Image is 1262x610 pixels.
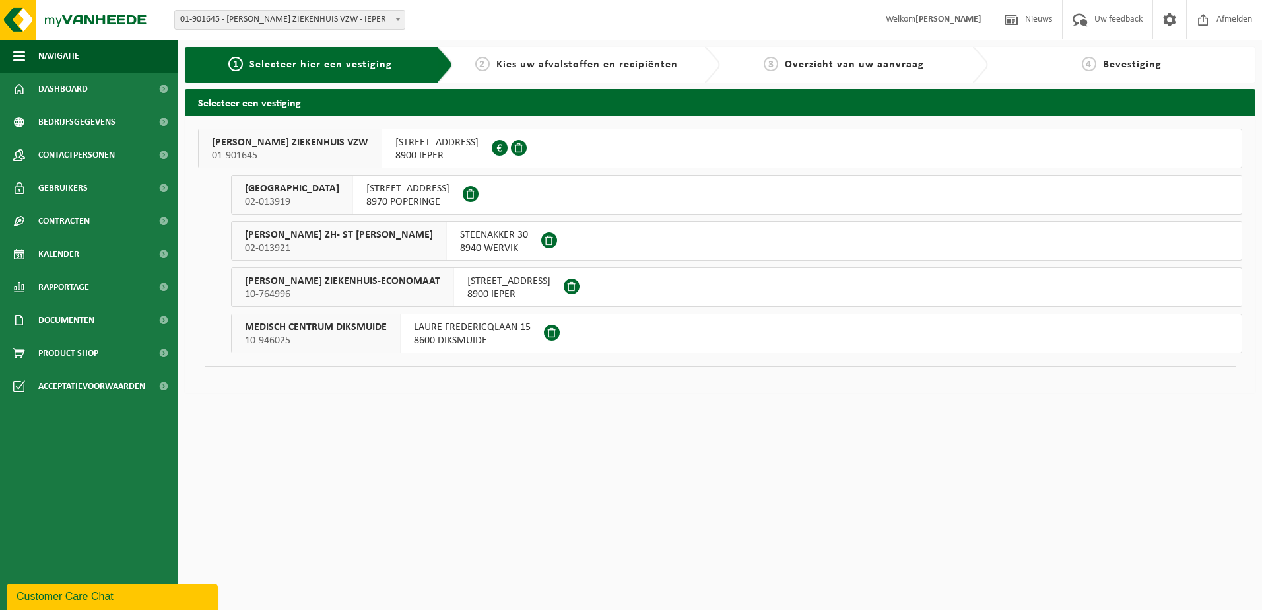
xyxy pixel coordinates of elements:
[1103,59,1162,70] span: Bevestiging
[231,314,1242,353] button: MEDISCH CENTRUM DIKSMUIDE 10-946025 LAURE FREDERICQLAAN 158600 DIKSMUIDE
[245,182,339,195] span: [GEOGRAPHIC_DATA]
[414,321,531,334] span: LAURE FREDERICQLAAN 15
[174,10,405,30] span: 01-901645 - JAN YPERMAN ZIEKENHUIS VZW - IEPER
[38,73,88,106] span: Dashboard
[212,136,368,149] span: [PERSON_NAME] ZIEKENHUIS VZW
[38,205,90,238] span: Contracten
[38,139,115,172] span: Contactpersonen
[467,288,550,301] span: 8900 IEPER
[395,149,479,162] span: 8900 IEPER
[38,106,116,139] span: Bedrijfsgegevens
[231,221,1242,261] button: [PERSON_NAME] ZH- ST [PERSON_NAME] 02-013921 STEENAKKER 308940 WERVIK
[467,275,550,288] span: [STREET_ADDRESS]
[1082,57,1096,71] span: 4
[785,59,924,70] span: Overzicht van uw aanvraag
[496,59,678,70] span: Kies uw afvalstoffen en recipiënten
[245,321,387,334] span: MEDISCH CENTRUM DIKSMUIDE
[185,89,1255,115] h2: Selecteer een vestiging
[38,40,79,73] span: Navigatie
[395,136,479,149] span: [STREET_ADDRESS]
[245,195,339,209] span: 02-013919
[245,275,440,288] span: [PERSON_NAME] ZIEKENHUIS-ECONOMAAT
[245,242,433,255] span: 02-013921
[212,149,368,162] span: 01-901645
[38,304,94,337] span: Documenten
[245,288,440,301] span: 10-764996
[38,172,88,205] span: Gebruikers
[38,238,79,271] span: Kalender
[915,15,981,24] strong: [PERSON_NAME]
[198,129,1242,168] button: [PERSON_NAME] ZIEKENHUIS VZW 01-901645 [STREET_ADDRESS]8900 IEPER
[228,57,243,71] span: 1
[249,59,392,70] span: Selecteer hier een vestiging
[38,370,145,403] span: Acceptatievoorwaarden
[231,175,1242,215] button: [GEOGRAPHIC_DATA] 02-013919 [STREET_ADDRESS]8970 POPERINGE
[38,337,98,370] span: Product Shop
[366,182,449,195] span: [STREET_ADDRESS]
[460,228,528,242] span: STEENAKKER 30
[460,242,528,255] span: 8940 WERVIK
[38,271,89,304] span: Rapportage
[475,57,490,71] span: 2
[414,334,531,347] span: 8600 DIKSMUIDE
[245,334,387,347] span: 10-946025
[231,267,1242,307] button: [PERSON_NAME] ZIEKENHUIS-ECONOMAAT 10-764996 [STREET_ADDRESS]8900 IEPER
[175,11,405,29] span: 01-901645 - JAN YPERMAN ZIEKENHUIS VZW - IEPER
[764,57,778,71] span: 3
[245,228,433,242] span: [PERSON_NAME] ZH- ST [PERSON_NAME]
[7,581,220,610] iframe: chat widget
[366,195,449,209] span: 8970 POPERINGE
